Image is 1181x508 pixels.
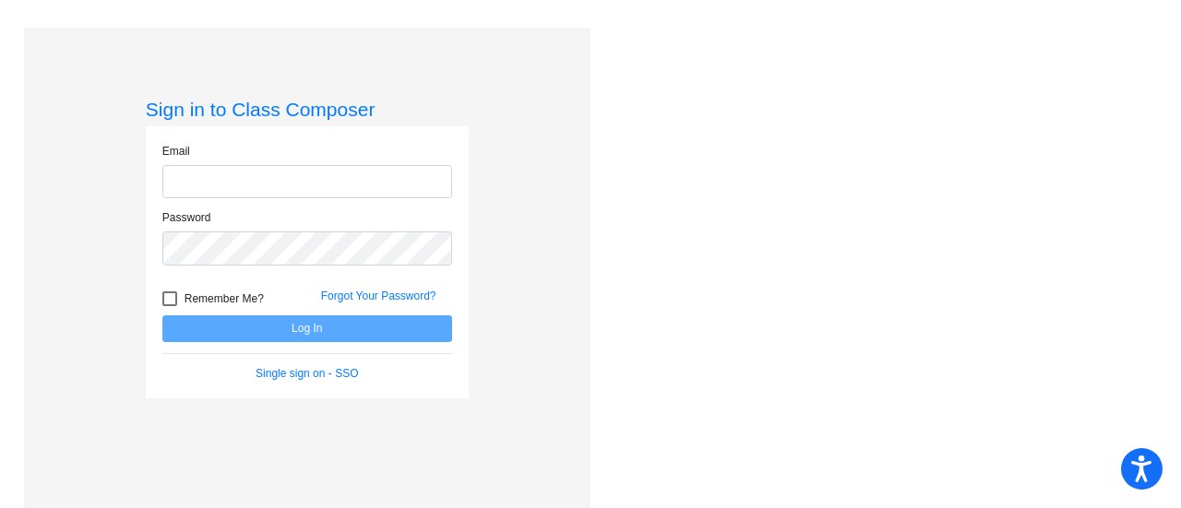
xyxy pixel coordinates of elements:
[162,315,452,342] button: Log In
[146,98,469,121] h3: Sign in to Class Composer
[162,143,190,159] label: Email
[185,288,264,310] span: Remember Me?
[256,367,358,380] a: Single sign on - SSO
[162,209,211,226] label: Password
[321,289,436,302] a: Forgot Your Password?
